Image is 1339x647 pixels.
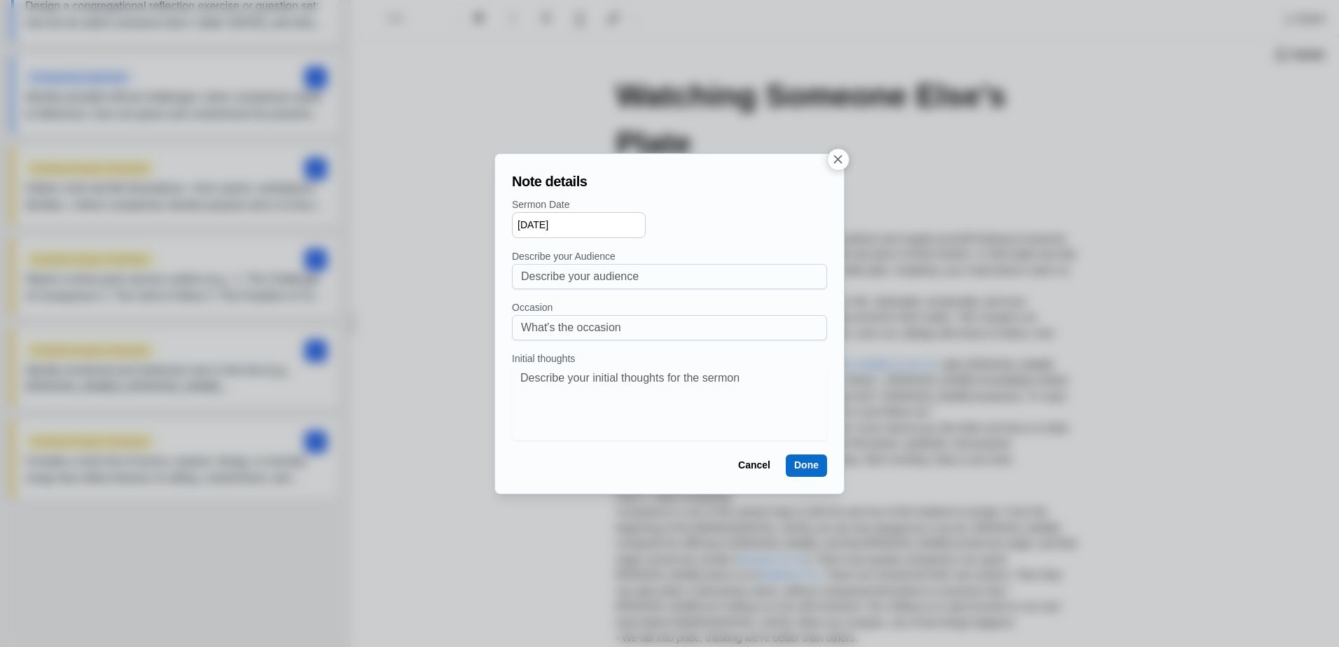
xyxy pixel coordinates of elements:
[521,265,818,288] input: Describe your audience
[512,197,827,212] p: Sermon Date
[512,171,827,192] h2: Note details
[521,316,818,340] input: What's the occasion
[730,454,779,477] button: Cancel
[512,300,827,315] p: Occasion
[786,454,827,477] button: Done
[512,352,827,366] p: Initial thoughts
[1269,577,1322,630] iframe: Drift Widget Chat Controller
[512,249,827,264] p: Describe your Audience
